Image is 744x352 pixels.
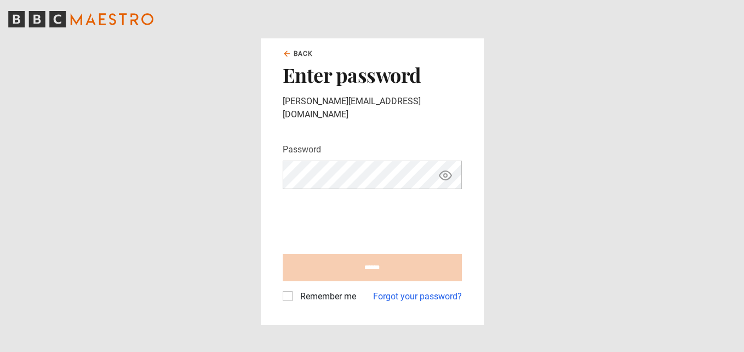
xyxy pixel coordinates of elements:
[283,63,462,86] h2: Enter password
[436,166,455,185] button: Show password
[283,49,313,59] a: Back
[373,290,462,303] a: Forgot your password?
[294,49,313,59] span: Back
[283,198,449,241] iframe: reCAPTCHA
[283,143,321,156] label: Password
[8,11,153,27] svg: BBC Maestro
[296,290,356,303] label: Remember me
[283,95,462,121] p: [PERSON_NAME][EMAIL_ADDRESS][DOMAIN_NAME]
